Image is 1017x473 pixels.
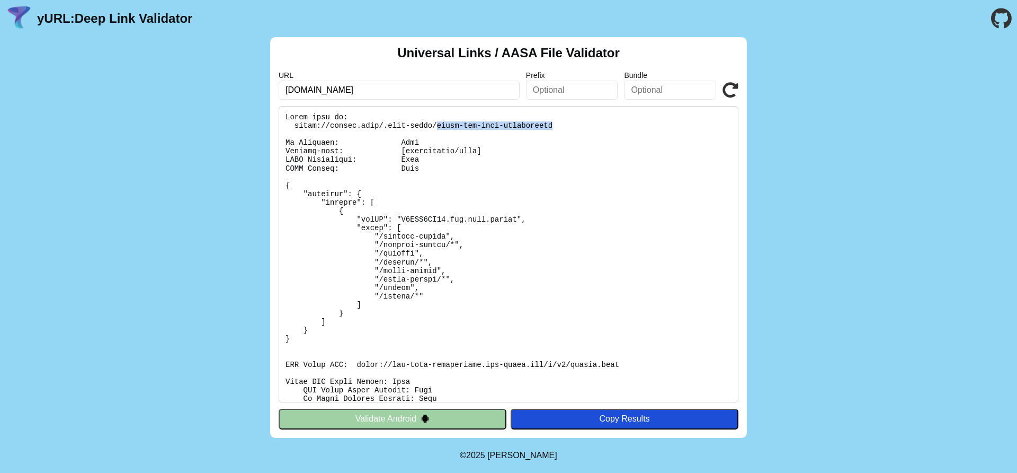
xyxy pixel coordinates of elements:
button: Validate Android [279,409,506,429]
pre: Lorem ipsu do: sitam://consec.adip/.elit-seddo/eiusm-tem-inci-utlaboreetd Ma Aliquaen: Admi Venia... [279,106,738,402]
a: Michael Ibragimchayev's Personal Site [487,451,557,460]
input: Required [279,81,520,100]
img: yURL Logo [5,5,33,32]
footer: © [460,438,557,473]
div: Copy Results [516,414,733,424]
label: Prefix [526,71,618,80]
input: Optional [624,81,716,100]
span: 2025 [466,451,485,460]
img: droidIcon.svg [421,414,430,423]
button: Copy Results [511,409,738,429]
h2: Universal Links / AASA File Validator [397,46,620,60]
a: yURL:Deep Link Validator [37,11,192,26]
input: Optional [526,81,618,100]
label: URL [279,71,520,80]
label: Bundle [624,71,716,80]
